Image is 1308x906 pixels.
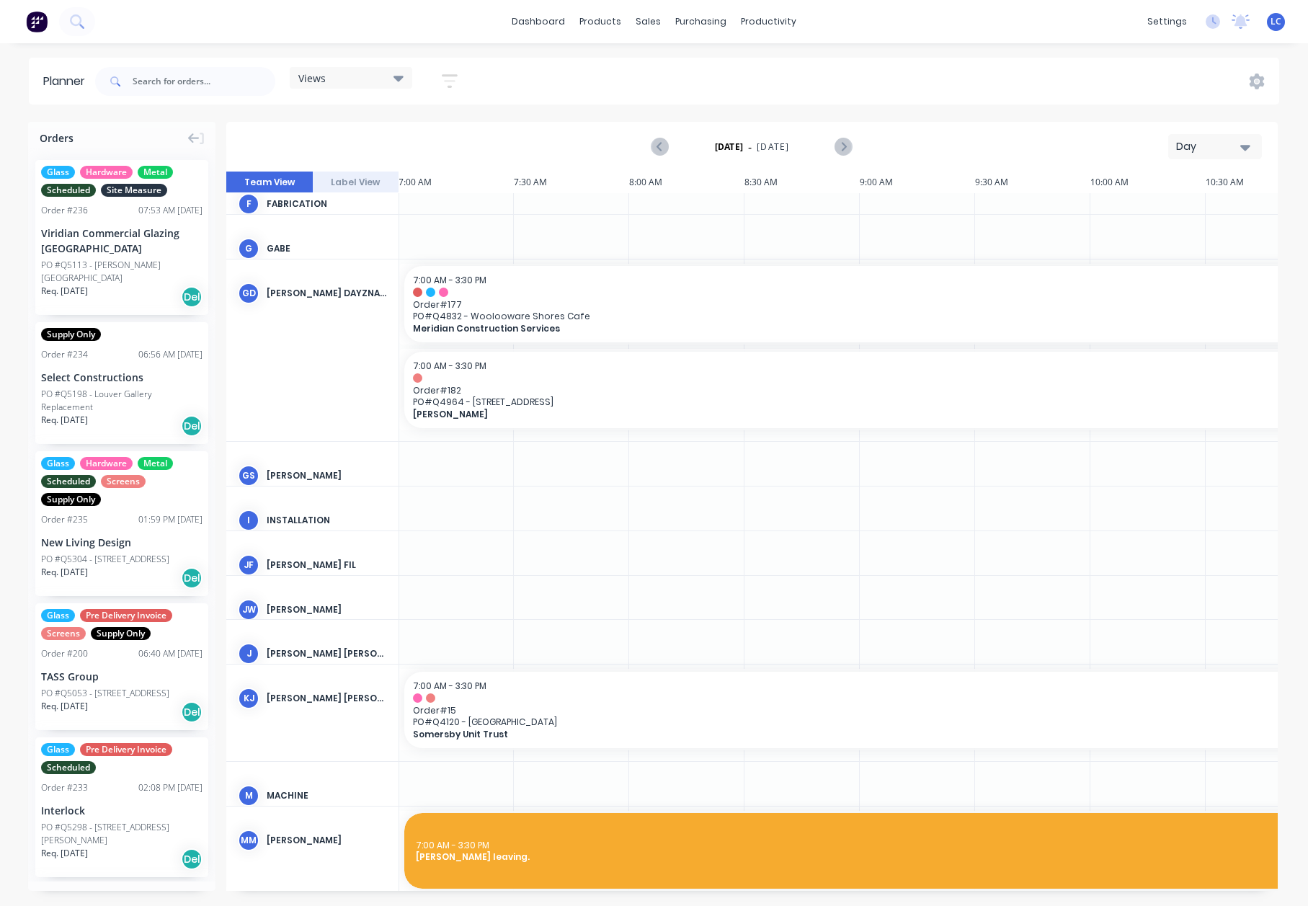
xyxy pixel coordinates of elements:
[41,328,101,341] span: Supply Only
[238,643,259,665] div: J
[267,647,387,660] div: [PERSON_NAME] [PERSON_NAME]
[41,821,203,847] div: PO #Q5298 - [STREET_ADDRESS][PERSON_NAME]
[313,172,399,193] button: Label View
[41,535,203,550] div: New Living Design
[138,647,203,660] div: 06:40 AM [DATE]
[41,743,75,756] span: Glass
[267,514,387,527] div: Installation
[138,166,173,179] span: Metal
[267,789,387,802] div: Machine
[238,283,259,304] div: GD
[41,803,203,818] div: Interlock
[138,781,203,794] div: 02:08 PM [DATE]
[238,238,259,259] div: G
[238,599,259,621] div: jw
[181,286,203,308] div: Del
[835,138,851,156] button: Next page
[1140,11,1194,32] div: settings
[138,348,203,361] div: 06:56 AM [DATE]
[1168,134,1262,159] button: Day
[181,415,203,437] div: Del
[238,688,259,709] div: KJ
[26,11,48,32] img: Factory
[181,848,203,870] div: Del
[514,172,629,193] div: 7:30 AM
[41,609,75,622] span: Glass
[138,513,203,526] div: 01:59 PM [DATE]
[80,743,172,756] span: Pre Delivery Invoice
[238,785,259,807] div: M
[238,510,259,531] div: I
[40,130,74,146] span: Orders
[744,172,860,193] div: 8:30 AM
[41,259,203,285] div: PO #Q5113 - [PERSON_NAME][GEOGRAPHIC_DATA]
[748,138,752,156] span: -
[80,457,133,470] span: Hardware
[267,692,387,705] div: [PERSON_NAME] [PERSON_NAME]
[41,781,88,794] div: Order # 233
[41,226,203,256] div: Viridian Commercial Glazing [GEOGRAPHIC_DATA]
[238,830,259,851] div: MM
[41,566,88,579] span: Req. [DATE]
[416,839,489,851] span: 7:00 AM - 3:30 PM
[226,172,313,193] button: Team View
[41,847,88,860] span: Req. [DATE]
[267,469,387,482] div: [PERSON_NAME]
[43,73,92,90] div: Planner
[41,414,88,427] span: Req. [DATE]
[860,172,975,193] div: 9:00 AM
[138,204,203,217] div: 07:53 AM [DATE]
[41,285,88,298] span: Req. [DATE]
[80,166,133,179] span: Hardware
[298,71,326,86] span: Views
[101,475,146,488] span: Screens
[715,141,744,154] strong: [DATE]
[1271,15,1281,28] span: LC
[41,457,75,470] span: Glass
[41,553,169,566] div: PO #Q5304 - [STREET_ADDRESS]
[41,475,96,488] span: Scheduled
[1090,172,1206,193] div: 10:00 AM
[238,193,259,215] div: F
[413,680,486,692] span: 7:00 AM - 3:30 PM
[267,197,387,210] div: Fabrication
[41,669,203,684] div: TASS Group
[41,761,96,774] span: Scheduled
[267,242,387,255] div: Gabe
[399,172,514,193] div: 7:00 AM
[238,465,259,487] div: GS
[181,567,203,589] div: Del
[1176,139,1242,154] div: Day
[652,138,669,156] button: Previous page
[267,559,387,572] div: [PERSON_NAME] Fil
[504,11,572,32] a: dashboard
[572,11,628,32] div: products
[80,609,172,622] span: Pre Delivery Invoice
[181,701,203,723] div: Del
[41,370,203,385] div: Select Constructions
[975,172,1090,193] div: 9:30 AM
[41,647,88,660] div: Order # 200
[101,184,167,197] span: Site Measure
[734,11,804,32] div: productivity
[267,603,387,616] div: [PERSON_NAME]
[41,204,88,217] div: Order # 236
[629,172,744,193] div: 8:00 AM
[41,493,101,506] span: Supply Only
[91,627,151,640] span: Supply Only
[41,348,88,361] div: Order # 234
[41,687,169,700] div: PO #Q5053 - [STREET_ADDRESS]
[238,554,259,576] div: JF
[267,834,387,847] div: [PERSON_NAME]
[41,700,88,713] span: Req. [DATE]
[628,11,668,32] div: sales
[413,360,486,372] span: 7:00 AM - 3:30 PM
[41,166,75,179] span: Glass
[41,388,203,414] div: PO #Q5198 - Louver Gallery Replacement
[41,627,86,640] span: Screens
[138,457,173,470] span: Metal
[668,11,734,32] div: purchasing
[413,274,486,286] span: 7:00 AM - 3:30 PM
[757,141,789,154] span: [DATE]
[41,184,96,197] span: Scheduled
